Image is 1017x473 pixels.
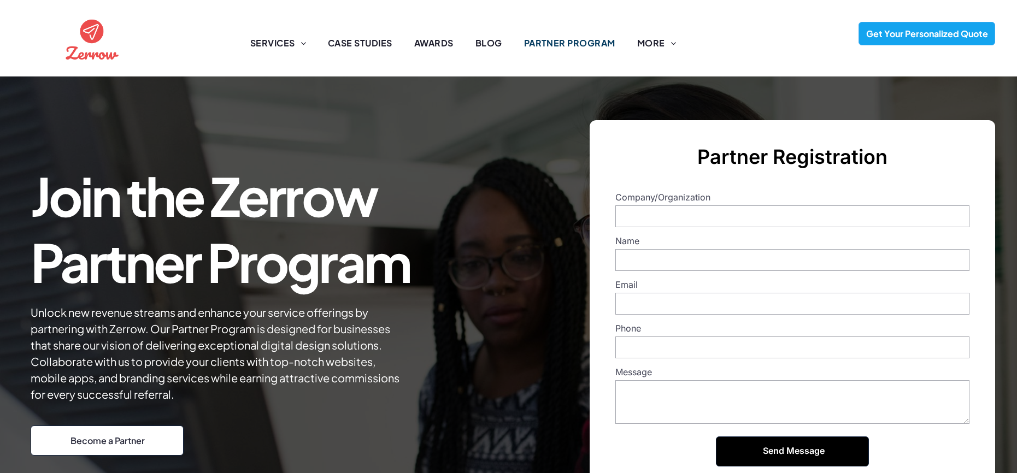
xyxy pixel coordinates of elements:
[31,162,410,294] span: Join the Zerrow Partner Program
[606,142,979,172] h3: Partner Registration
[615,322,969,335] label: Phone
[615,191,969,204] label: Company/Organization
[31,425,184,456] a: Become a Partner
[626,37,687,50] a: MORE
[31,305,399,401] span: Unlock new revenue streams and enhance your service offerings by partnering with Zerrow. Our Part...
[403,37,465,50] a: AWARDS
[862,22,992,45] span: Get Your Personalized Quote
[615,234,969,247] label: Name
[317,37,403,50] a: CASE STUDIES
[513,37,626,50] a: PARTNER PROGRAM
[615,365,969,379] label: Message
[719,440,868,462] input: Send Message
[63,10,121,68] img: the logo for zernow is a red circle with an airplane in it .
[859,22,995,45] a: Get Your Personalized Quote
[239,37,317,50] a: SERVICES
[67,429,149,452] span: Become a Partner
[465,37,513,50] a: BLOG
[615,278,969,291] label: Email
